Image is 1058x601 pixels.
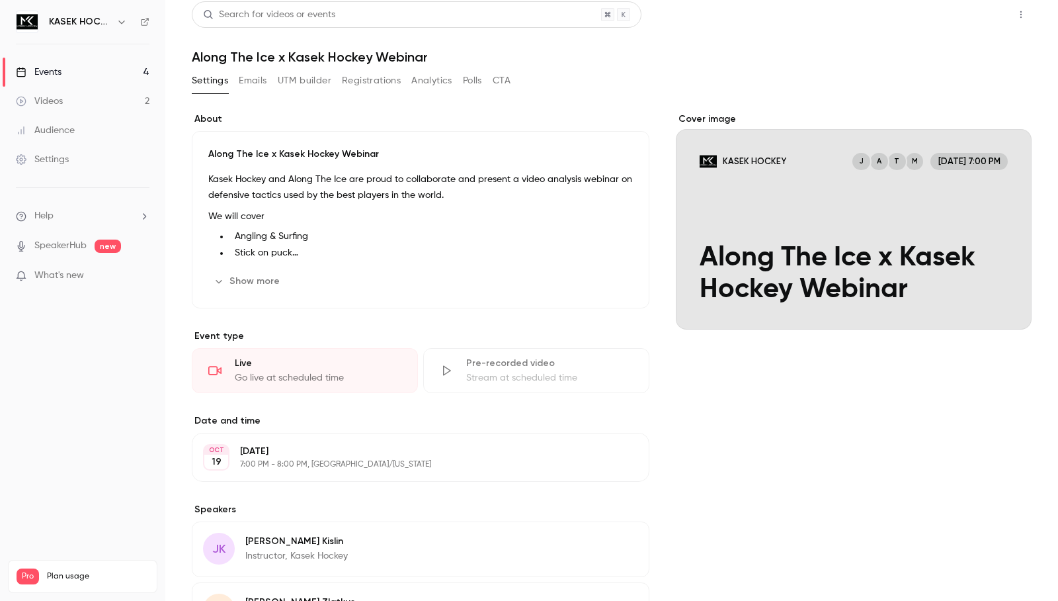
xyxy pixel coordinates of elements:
[423,348,649,393] div: Pre-recorded videoStream at scheduled time
[34,239,87,253] a: SpeakerHub
[192,330,649,343] p: Event type
[342,70,401,91] button: Registrations
[16,124,75,137] div: Audience
[34,269,84,283] span: What's new
[948,1,1000,28] button: Share
[411,70,452,91] button: Analytics
[278,70,331,91] button: UTM builder
[245,535,348,548] p: [PERSON_NAME] Kislin
[16,209,149,223] li: help-dropdown-opener
[192,522,649,577] div: JK[PERSON_NAME] KislinInstructor, Kasek Hockey
[240,445,579,458] p: [DATE]
[95,240,121,253] span: new
[192,70,228,91] button: Settings
[192,49,1032,65] h1: Along The Ice x Kasek Hockey Webinar
[208,271,288,292] button: Show more
[192,348,418,393] div: LiveGo live at scheduled time
[235,371,401,385] div: Go live at scheduled time
[208,171,633,203] p: Kasek Hockey and Along The Ice are proud to collaborate and present a video analysis webinar on d...
[16,95,63,108] div: Videos
[676,113,1032,330] section: Cover image
[134,270,149,282] iframe: Noticeable Trigger
[493,70,510,91] button: CTA
[49,15,111,28] h6: KASEK HOCKEY
[463,70,482,91] button: Polls
[235,357,401,370] div: Live
[212,455,222,469] p: 19
[208,208,633,224] p: We will cover
[466,357,633,370] div: Pre-recorded video
[203,8,335,22] div: Search for videos or events
[676,113,1032,126] label: Cover image
[466,371,633,385] div: Stream at scheduled time
[17,569,39,584] span: Pro
[229,230,633,244] li: Angling & Surfing
[16,66,61,79] div: Events
[17,11,38,32] img: KASEK HOCKEY
[208,148,633,161] p: Along The Ice x Kasek Hockey Webinar
[229,246,633,260] li: Stick on puck
[16,153,69,166] div: Settings
[204,445,228,455] div: OCT
[245,549,348,563] p: Instructor, Kasek Hockey
[192,503,649,516] label: Speakers
[34,209,54,223] span: Help
[47,571,149,582] span: Plan usage
[192,414,649,428] label: Date and time
[212,540,225,558] span: JK
[240,459,579,470] p: 7:00 PM - 8:00 PM, [GEOGRAPHIC_DATA]/[US_STATE]
[192,113,649,126] label: About
[239,70,266,91] button: Emails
